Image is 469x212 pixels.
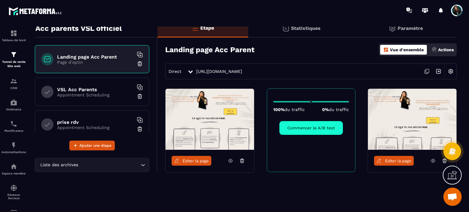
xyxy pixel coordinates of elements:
a: automationsautomationsEspace membre [2,158,26,180]
p: CRM [2,86,26,90]
img: social-network [10,184,17,192]
input: Search for option [79,162,139,168]
img: setting-w.858f3a88.svg [445,66,456,77]
p: Webinaire [2,108,26,111]
a: formationformationTableau de bord [2,25,26,46]
p: Acc parents VSL officiel [35,22,122,34]
a: formationformationTunnel de vente Site web [2,46,26,73]
a: formationformationCRM [2,73,26,94]
img: formation [10,30,17,37]
img: trash [137,126,143,132]
h3: Landing page Acc Parent [165,45,254,54]
img: automations [10,99,17,106]
p: Tableau de bord [2,38,26,42]
button: Ajouter une étape [69,141,115,150]
p: Page d'optin [57,60,133,65]
a: Éditer la page [374,156,414,166]
img: image [165,89,254,150]
p: 100% [273,107,305,112]
span: du traffic [329,107,349,112]
button: Commencer le A/B test [279,121,343,135]
img: scheduler [10,120,17,128]
p: Vue d'ensemble [390,47,424,52]
img: dashboard-orange.40269519.svg [383,47,389,52]
p: Espace membre [2,172,26,175]
img: trash [137,61,143,67]
img: arrow-next.bcc2205e.svg [433,66,444,77]
h6: Landing page Acc Parent [57,54,133,60]
a: Éditer la page [172,156,211,166]
p: Paramètre [398,25,423,31]
p: Réseaux Sociaux [2,193,26,200]
p: Actions [438,47,454,52]
p: Appointment Scheduling [57,92,133,97]
img: formation [10,77,17,85]
a: social-networksocial-networkRéseaux Sociaux [2,180,26,204]
img: trash [137,93,143,99]
p: Planificateur [2,129,26,132]
span: Ajouter une étape [79,142,111,149]
img: actions.d6e523a2.png [431,47,437,52]
a: schedulerschedulerPlanificateur [2,116,26,137]
img: formation [10,51,17,58]
a: automationsautomationsAutomatisations [2,137,26,158]
p: 0% [322,107,349,112]
p: Appointment Scheduling [57,125,133,130]
div: Ouvrir le chat [443,188,462,206]
p: Étape [200,25,214,31]
span: Éditer la page [183,159,209,163]
img: automations [10,142,17,149]
h6: VSL Acc Parents [57,87,133,92]
p: Statistiques [291,25,321,31]
p: Tunnel de vente Site web [2,60,26,68]
img: stats.20deebd0.svg [282,25,289,32]
span: Liste des archives [39,162,79,168]
span: Éditer la page [385,159,411,163]
img: automations [10,163,17,170]
h6: prise rdv [57,119,133,125]
img: setting-gr.5f69749f.svg [389,25,396,32]
img: bars-o.4a397970.svg [191,24,199,32]
span: du traffic [285,107,305,112]
img: logo [9,5,64,17]
div: Search for option [35,158,149,172]
p: Automatisations [2,150,26,154]
span: Direct [169,69,181,74]
a: [URL][DOMAIN_NAME] [196,69,242,74]
img: image [368,89,456,150]
a: automationsautomationsWebinaire [2,94,26,116]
